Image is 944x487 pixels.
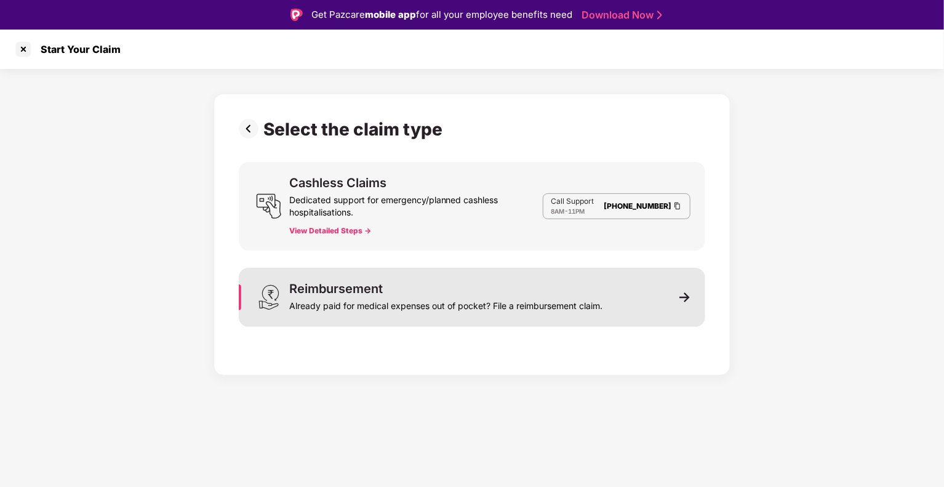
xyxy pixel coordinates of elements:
[33,43,121,55] div: Start Your Claim
[289,226,371,236] button: View Detailed Steps ->
[289,283,383,295] div: Reimbursement
[289,295,602,312] div: Already paid for medical expenses out of pocket? File a reimbursement claim.
[551,196,594,206] p: Call Support
[551,207,564,215] span: 8AM
[568,207,585,215] span: 11PM
[657,9,662,22] img: Stroke
[679,292,690,303] img: svg+xml;base64,PHN2ZyB3aWR0aD0iMTEiIGhlaWdodD0iMTEiIHZpZXdCb3g9IjAgMCAxMSAxMSIgZmlsbD0ibm9uZSIgeG...
[239,119,263,139] img: svg+xml;base64,PHN2ZyBpZD0iUHJldi0zMngzMiIgeG1sbnM9Imh0dHA6Ly93d3cudzMub3JnLzIwMDAvc3ZnIiB3aWR0aD...
[582,9,658,22] a: Download Now
[256,284,282,310] img: svg+xml;base64,PHN2ZyB3aWR0aD0iMjQiIGhlaWdodD0iMzEiIHZpZXdCb3g9IjAgMCAyNCAzMSIgZmlsbD0ibm9uZSIgeG...
[256,193,282,219] img: svg+xml;base64,PHN2ZyB3aWR0aD0iMjQiIGhlaWdodD0iMjUiIHZpZXdCb3g9IjAgMCAyNCAyNSIgZmlsbD0ibm9uZSIgeG...
[673,201,682,211] img: Clipboard Icon
[311,7,572,22] div: Get Pazcare for all your employee benefits need
[290,9,303,21] img: Logo
[289,189,543,219] div: Dedicated support for emergency/planned cashless hospitalisations.
[263,119,447,140] div: Select the claim type
[365,9,416,20] strong: mobile app
[551,206,594,216] div: -
[289,177,386,189] div: Cashless Claims
[604,201,671,211] a: [PHONE_NUMBER]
